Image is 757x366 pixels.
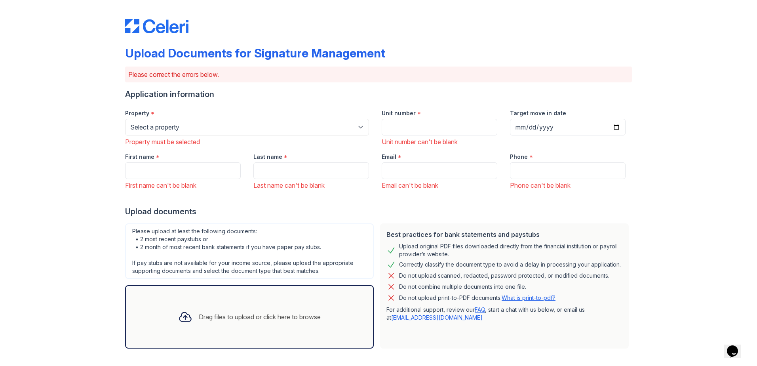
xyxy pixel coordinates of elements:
label: Last name [253,153,282,161]
label: First name [125,153,154,161]
label: Target move in date [510,109,566,117]
div: Best practices for bank statements and paystubs [386,230,622,239]
label: Email [382,153,396,161]
p: Do not upload print-to-PDF documents. [399,294,555,302]
iframe: chat widget [724,334,749,358]
div: First name can't be blank [125,181,241,190]
div: Do not upload scanned, redacted, password protected, or modified documents. [399,271,609,280]
div: Upload Documents for Signature Management [125,46,385,60]
a: What is print-to-pdf? [502,294,555,301]
label: Phone [510,153,528,161]
div: Application information [125,89,632,100]
div: Please upload at least the following documents: • 2 most recent paystubs or • 2 month of most rec... [125,223,374,279]
div: Drag files to upload or click here to browse [199,312,321,322]
div: Last name can't be blank [253,181,369,190]
div: Upload original PDF files downloaded directly from the financial institution or payroll provider’... [399,242,622,258]
div: Property must be selected [125,137,369,147]
img: CE_Logo_Blue-a8612792a0a2168367f1c8372b55b34899dd931a85d93a1a3d3e32e68fde9ad4.png [125,19,188,33]
a: FAQ [475,306,485,313]
p: Please correct the errors below. [128,70,629,79]
a: [EMAIL_ADDRESS][DOMAIN_NAME] [391,314,483,321]
div: Email can't be blank [382,181,497,190]
p: For additional support, review our , start a chat with us below, or email us at [386,306,622,322]
div: Upload documents [125,206,632,217]
div: Unit number can't be blank [382,137,497,147]
div: Phone can't be blank [510,181,626,190]
label: Unit number [382,109,416,117]
div: Do not combine multiple documents into one file. [399,282,526,292]
div: Correctly classify the document type to avoid a delay in processing your application. [399,260,621,269]
label: Property [125,109,149,117]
